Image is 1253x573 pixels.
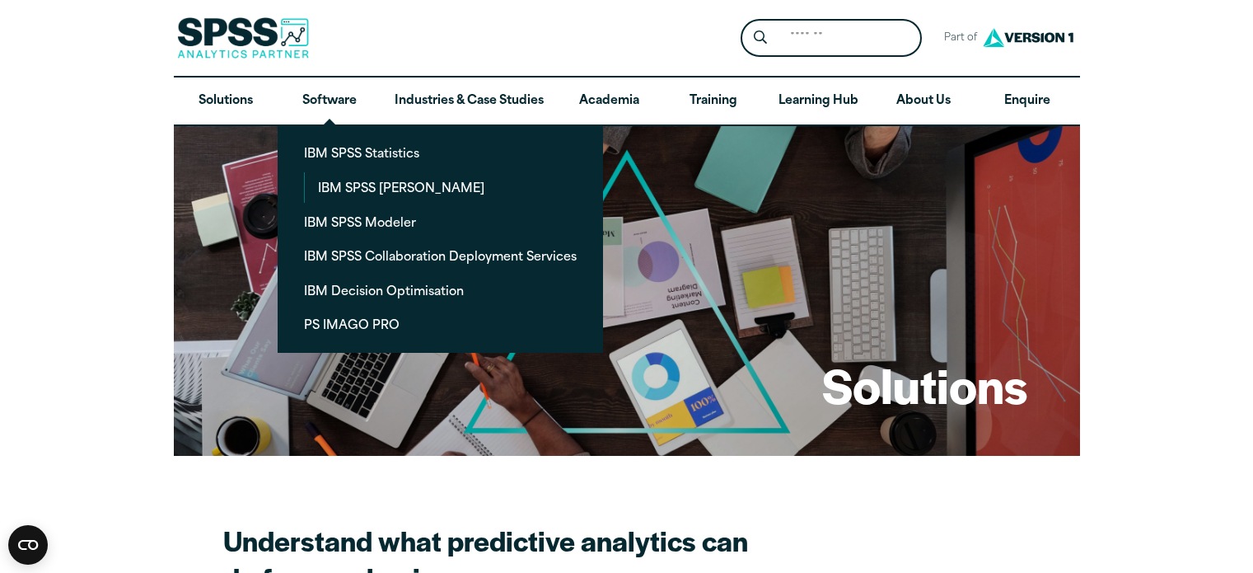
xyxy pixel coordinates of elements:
[765,77,872,125] a: Learning Hub
[661,77,764,125] a: Training
[174,77,1080,125] nav: Desktop version of site main menu
[291,207,590,237] a: IBM SPSS Modeler
[291,138,590,168] a: IBM SPSS Statistics
[381,77,557,125] a: Industries & Case Studies
[745,23,775,54] button: Search magnifying glass icon
[291,309,590,340] a: PS IMAGO PRO
[291,275,590,306] a: IBM Decision Optimisation
[177,17,309,59] img: SPSS Analytics Partner
[174,77,278,125] a: Solutions
[291,241,590,271] a: IBM SPSS Collaboration Deployment Services
[278,77,381,125] a: Software
[935,26,979,50] span: Part of
[975,77,1079,125] a: Enquire
[278,124,603,353] ul: Software
[979,22,1078,53] img: Version1 Logo
[557,77,661,125] a: Academia
[822,353,1027,417] h1: Solutions
[754,31,767,45] svg: Search magnifying glass icon
[741,19,922,58] form: Site Header Search Form
[305,172,590,203] a: IBM SPSS [PERSON_NAME]
[8,525,48,565] button: Open CMP widget
[872,77,975,125] a: About Us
